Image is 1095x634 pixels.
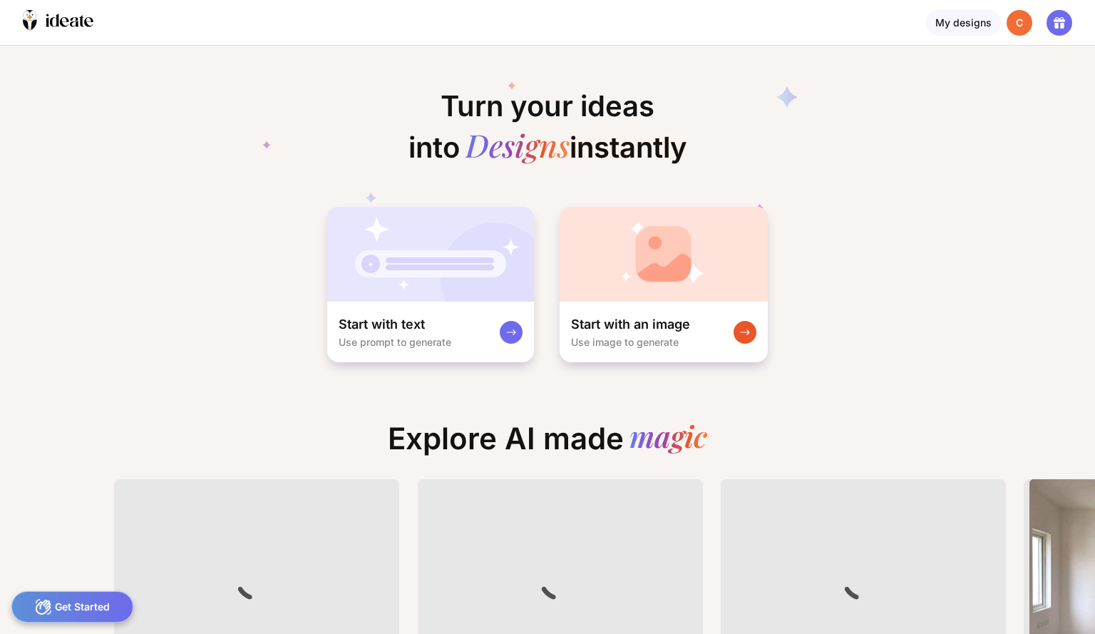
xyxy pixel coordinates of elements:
img: lazyLoadIcon.gif [507,551,614,608]
img: startWithImageCardBg.jpg [560,207,768,302]
img: startWithTextCardBg.jpg [327,207,534,302]
div: Use prompt to generate [339,336,451,348]
div: My designs [926,10,1001,36]
div: C [1007,10,1032,36]
img: lazyLoadIcon.gif [810,551,917,608]
div: Get Started [11,591,133,623]
div: Start with text [339,316,425,333]
div: Use image to generate [571,336,679,348]
div: Start with an image [571,316,690,333]
div: Explore AI made [376,421,719,468]
div: magic [629,421,707,456]
img: lazyLoadIcon.gif [203,551,310,608]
